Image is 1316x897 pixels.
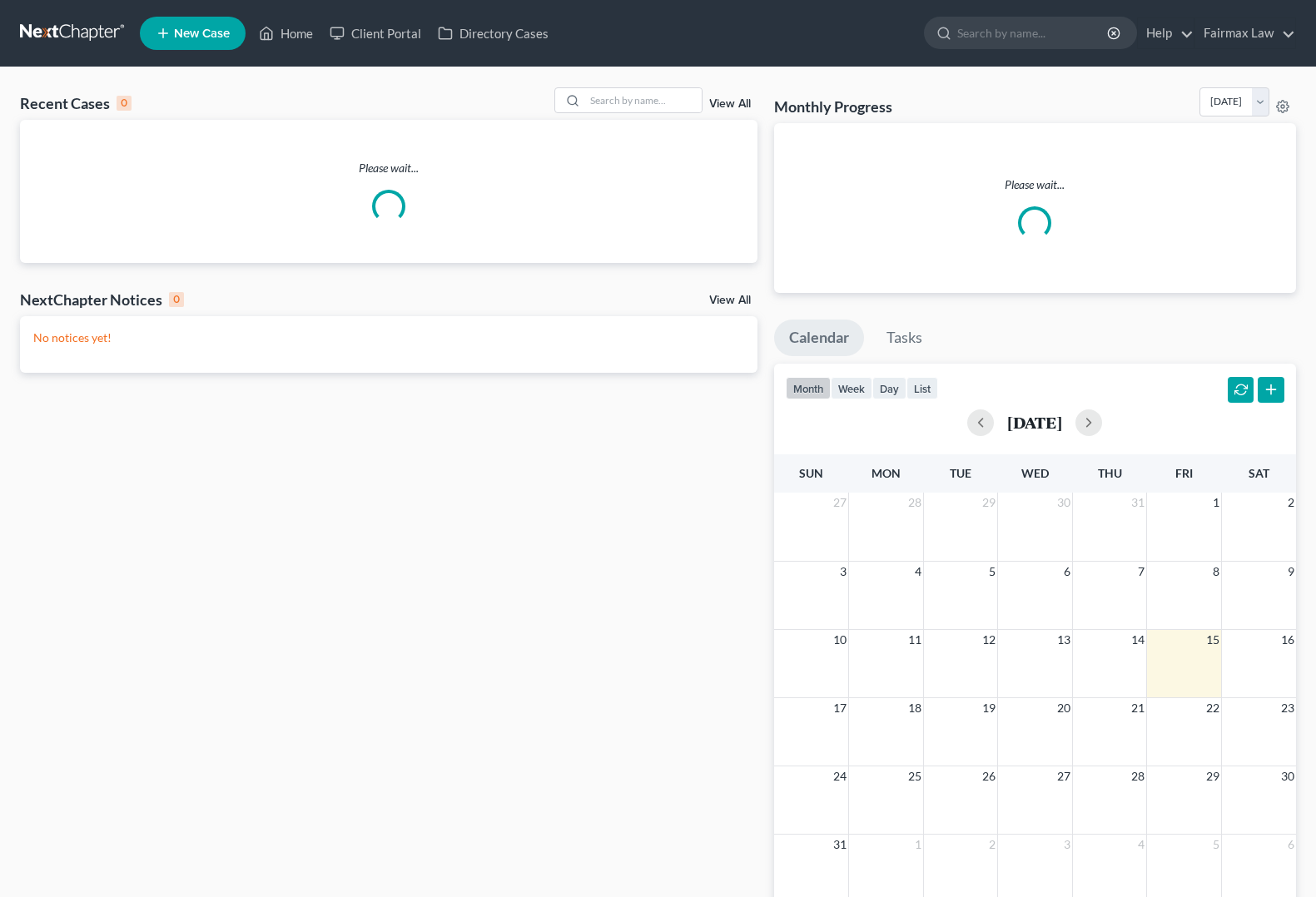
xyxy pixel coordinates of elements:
span: 31 [832,835,848,855]
span: 28 [1130,766,1146,786]
a: Help [1138,18,1194,48]
span: 27 [1055,766,1072,786]
div: 0 [117,96,132,111]
span: 20 [1055,698,1072,718]
span: 30 [1279,766,1296,786]
span: 19 [981,698,997,718]
span: New Case [174,27,230,40]
a: Tasks [872,320,937,356]
div: Recent Cases [20,93,132,113]
p: No notices yet! [33,330,744,346]
span: 3 [1062,835,1072,855]
span: 5 [987,562,997,582]
span: 7 [1136,562,1146,582]
span: 30 [1055,493,1072,513]
h2: [DATE] [1007,414,1062,431]
span: 10 [832,630,848,650]
span: 8 [1211,562,1221,582]
span: 2 [987,835,997,855]
span: 16 [1279,630,1296,650]
span: 21 [1130,698,1146,718]
div: 0 [169,292,184,307]
span: 15 [1204,630,1221,650]
span: Tue [950,466,971,480]
a: View All [709,98,751,110]
span: Sun [799,466,823,480]
button: month [786,377,831,399]
a: Fairmax Law [1195,18,1295,48]
span: 12 [981,630,997,650]
span: Wed [1021,466,1049,480]
a: Calendar [774,320,864,356]
span: 5 [1211,835,1221,855]
p: Please wait... [787,176,1283,193]
h3: Monthly Progress [774,97,892,116]
span: 9 [1286,562,1296,582]
a: Home [251,18,321,48]
span: 22 [1204,698,1221,718]
span: 4 [1136,835,1146,855]
input: Search by name... [585,88,702,112]
span: 29 [981,493,997,513]
span: 13 [1055,630,1072,650]
button: week [831,377,872,399]
span: 29 [1204,766,1221,786]
span: 14 [1130,630,1146,650]
span: 24 [832,766,848,786]
span: 3 [838,562,848,582]
span: Thu [1098,466,1122,480]
span: 1 [913,835,923,855]
a: Client Portal [321,18,430,48]
span: 18 [906,698,923,718]
span: 11 [906,630,923,650]
span: Fri [1175,466,1193,480]
span: 4 [913,562,923,582]
span: 6 [1286,835,1296,855]
span: 28 [906,493,923,513]
button: list [906,377,938,399]
a: Directory Cases [430,18,557,48]
input: Search by name... [957,17,1110,48]
a: View All [709,295,751,306]
span: 27 [832,493,848,513]
span: 31 [1130,493,1146,513]
div: NextChapter Notices [20,290,184,310]
span: Sat [1249,466,1269,480]
span: 17 [832,698,848,718]
p: Please wait... [20,160,757,176]
button: day [872,377,906,399]
span: Mon [872,466,901,480]
span: 26 [981,766,997,786]
span: 23 [1279,698,1296,718]
span: 1 [1211,493,1221,513]
span: 25 [906,766,923,786]
span: 2 [1286,493,1296,513]
span: 6 [1062,562,1072,582]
